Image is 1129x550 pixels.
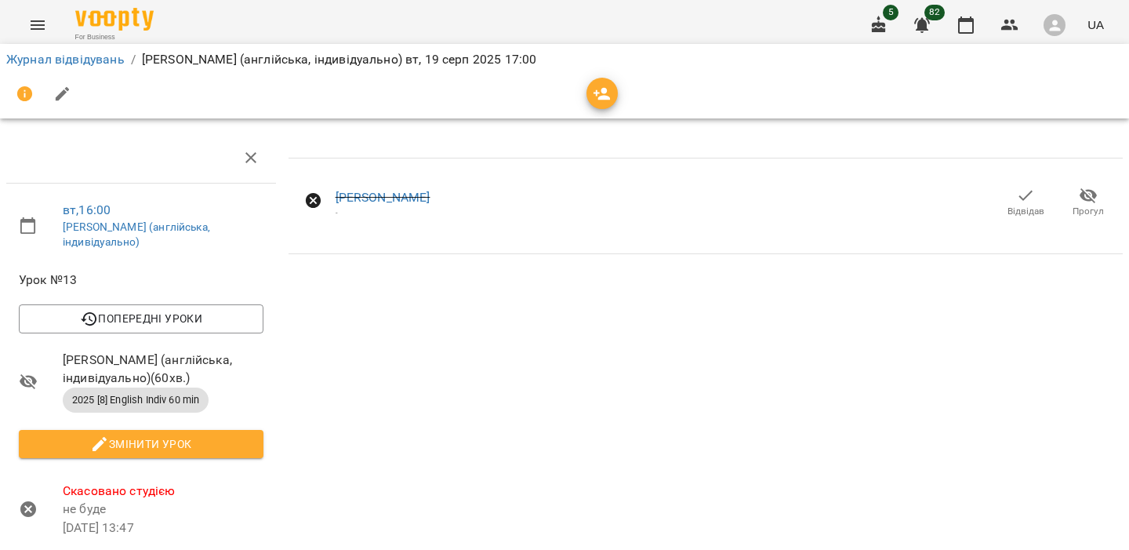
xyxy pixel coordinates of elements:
button: Відвідав [994,180,1057,224]
button: Прогул [1057,180,1120,224]
span: 2025 [8] English Indiv 60 min [63,393,209,407]
span: UA [1087,16,1104,33]
p: [PERSON_NAME] (англійська, індивідуально) вт, 19 серп 2025 17:00 [142,50,536,69]
span: For Business [75,32,154,42]
p: не буде [63,500,263,519]
li: / [131,50,136,69]
a: [PERSON_NAME] [336,190,430,205]
span: Скасовано студією [63,482,263,501]
img: Voopty Logo [75,8,154,31]
a: Журнал відвідувань [6,52,125,67]
span: 82 [924,5,945,20]
nav: breadcrumb [6,50,1123,69]
a: вт , 16:00 [63,202,111,217]
button: UA [1081,10,1110,39]
button: Змінити урок [19,430,263,458]
button: Попередні уроки [19,304,263,333]
button: Menu [19,6,56,44]
span: [PERSON_NAME] (англійська, індивідуально) ( 60 хв. ) [63,351,263,388]
span: 5 [883,5,898,20]
span: Урок №13 [19,271,263,290]
span: Прогул [1073,205,1104,218]
span: Змінити урок [31,435,251,453]
span: Попередні уроки [31,309,251,328]
span: Відвідав [1007,205,1044,218]
div: - [336,207,430,217]
a: [PERSON_NAME] (англійська, індивідуально) [63,220,210,249]
p: [DATE] 13:47 [63,519,263,537]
